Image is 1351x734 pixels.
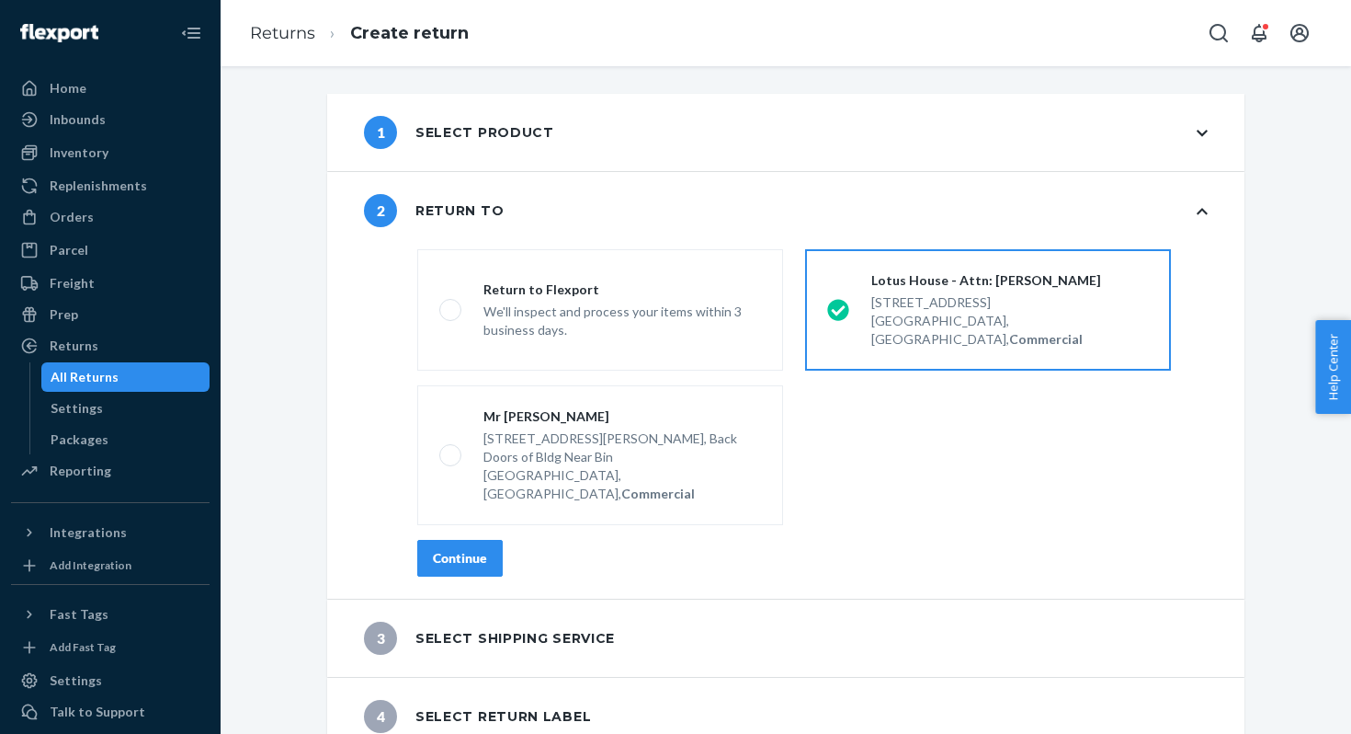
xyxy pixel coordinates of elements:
[50,337,98,355] div: Returns
[11,697,210,727] a: Talk to Support
[11,269,210,298] a: Freight
[621,486,695,501] strong: Commercial
[41,362,210,392] a: All Returns
[364,194,504,227] div: Return to
[364,622,397,655] span: 3
[483,430,761,466] div: [STREET_ADDRESS][PERSON_NAME], Back Doors of Bldg Near Bin
[483,407,761,426] div: Mr [PERSON_NAME]
[41,394,210,423] a: Settings
[11,518,210,547] button: Integrations
[11,637,210,659] a: Add Fast Tag
[1009,331,1083,347] strong: Commercial
[50,605,108,624] div: Fast Tags
[350,23,469,43] a: Create return
[50,557,131,573] div: Add Integration
[50,208,94,226] div: Orders
[364,700,591,733] div: Select return label
[364,194,397,227] span: 2
[11,105,210,134] a: Inbounds
[483,466,761,503] div: [GEOGRAPHIC_DATA], [GEOGRAPHIC_DATA],
[871,293,1149,312] div: [STREET_ADDRESS]
[364,622,615,655] div: Select shipping service
[50,639,116,655] div: Add Fast Tag
[11,235,210,265] a: Parcel
[51,399,103,418] div: Settings
[50,79,86,97] div: Home
[41,425,210,454] a: Packages
[871,312,1149,349] div: [GEOGRAPHIC_DATA], [GEOGRAPHIC_DATA],
[11,171,210,201] a: Replenishments
[11,202,210,232] a: Orders
[11,666,210,695] a: Settings
[364,116,554,149] div: Select product
[50,523,127,542] div: Integrations
[11,331,210,361] a: Returns
[50,241,88,259] div: Parcel
[11,600,210,629] button: Fast Tags
[11,555,210,577] a: Add Integration
[20,24,98,42] img: Flexport logo
[11,300,210,329] a: Prep
[433,549,487,568] div: Continue
[50,462,111,480] div: Reporting
[11,456,210,486] a: Reporting
[51,430,108,449] div: Packages
[1281,15,1318,52] button: Open account menu
[51,368,119,386] div: All Returns
[173,15,210,52] button: Close Navigation
[11,138,210,167] a: Inventory
[483,299,761,339] div: We'll inspect and process your items within 3 business days.
[50,671,102,690] div: Settings
[50,274,95,292] div: Freight
[1315,320,1351,414] button: Help Center
[1200,15,1237,52] button: Open Search Box
[235,6,483,61] ol: breadcrumbs
[11,74,210,103] a: Home
[50,305,78,324] div: Prep
[250,23,315,43] a: Returns
[417,540,503,577] button: Continue
[50,110,106,129] div: Inbounds
[871,271,1149,290] div: Lotus House - Attn: [PERSON_NAME]
[50,143,108,162] div: Inventory
[364,116,397,149] span: 1
[364,700,397,733] span: 4
[50,703,145,721] div: Talk to Support
[1241,15,1277,52] button: Open notifications
[50,177,147,195] div: Replenishments
[483,281,761,299] div: Return to Flexport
